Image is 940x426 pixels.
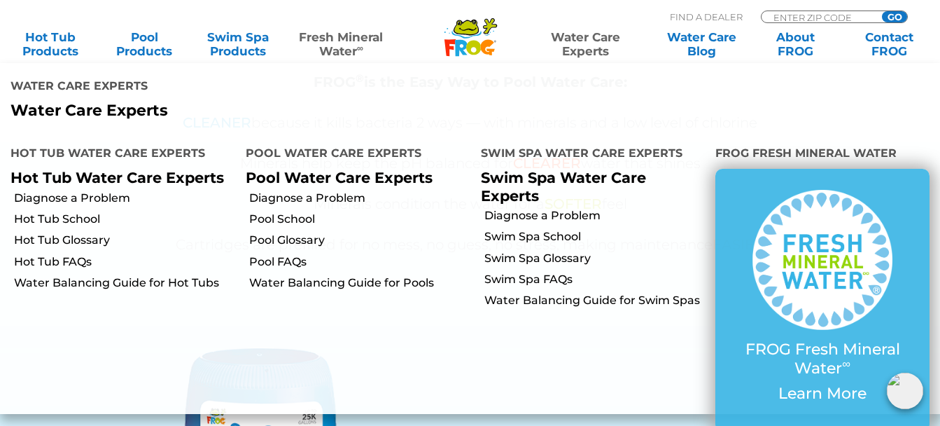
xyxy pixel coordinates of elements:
a: Water Balancing Guide for Swim Spas [484,293,706,308]
a: Water Balancing Guide for Hot Tubs [14,275,235,291]
a: ContactFROG [853,30,926,58]
a: Hot Tub Water Care Experts [10,169,224,186]
p: Learn More [743,385,902,403]
h4: Hot Tub Water Care Experts [10,141,225,169]
a: Pool School [249,212,470,227]
input: GO [882,11,907,22]
sup: ∞ [357,43,363,53]
a: Swim Spa Glossary [484,251,706,266]
h4: Swim Spa Water Care Experts [481,141,695,169]
img: openIcon [887,373,923,409]
a: Hot Tub Glossary [14,233,235,248]
h4: Pool Water Care Experts [246,141,460,169]
a: Swim Spa FAQs [484,272,706,287]
a: Pool Glossary [249,233,470,248]
a: AboutFROG [759,30,832,58]
a: Water CareBlog [666,30,738,58]
a: Water CareExperts [526,30,645,58]
a: PoolProducts [108,30,181,58]
a: Pool Water Care Experts [246,169,433,186]
a: Pool FAQs [249,254,470,270]
a: Diagnose a Problem [14,191,235,206]
input: Zip Code Form [772,11,867,23]
a: Water Balancing Guide for Pools [249,275,470,291]
a: Hot Tub School [14,212,235,227]
p: Find A Dealer [670,11,743,23]
h4: FROG Fresh Mineral Water [715,141,930,169]
a: Diagnose a Problem [484,208,706,224]
a: Swim SpaProducts [202,30,274,58]
h4: Water Care Experts [10,74,460,102]
a: Diagnose a Problem [249,191,470,206]
a: Fresh MineralWater∞ [295,30,386,58]
a: Hot Tub FAQs [14,254,235,270]
a: FROG Fresh Mineral Water∞ Learn More [743,190,902,410]
a: Hot TubProducts [14,30,87,58]
a: Swim Spa School [484,229,706,245]
p: Water Care Experts [10,102,460,120]
a: Swim Spa Water Care Experts [481,169,646,204]
p: FROG Fresh Mineral Water [743,341,902,378]
sup: ∞ [842,357,850,371]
